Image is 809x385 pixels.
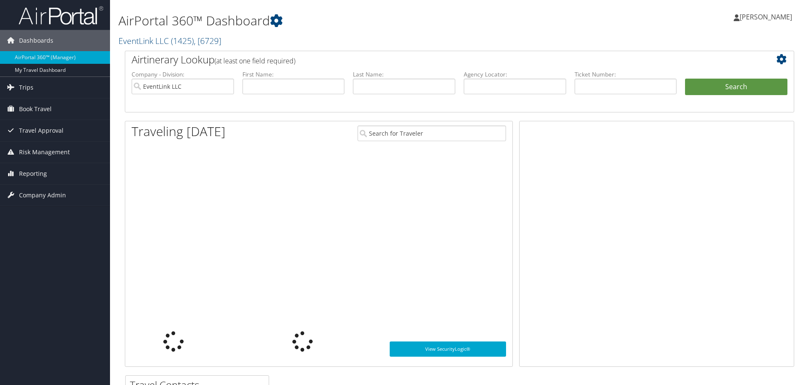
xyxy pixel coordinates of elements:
[19,163,47,184] span: Reporting
[358,126,506,141] input: Search for Traveler
[19,5,103,25] img: airportal-logo.png
[132,52,732,67] h2: Airtinerary Lookup
[118,12,573,30] h1: AirPortal 360™ Dashboard
[194,35,221,46] span: , [ 6729 ]
[19,30,53,51] span: Dashboards
[575,70,677,79] label: Ticket Number:
[740,12,792,22] span: [PERSON_NAME]
[19,142,70,163] span: Risk Management
[132,70,234,79] label: Company - Division:
[118,35,221,46] a: EventLink LLC
[464,70,566,79] label: Agency Locator:
[171,35,194,46] span: ( 1425 )
[132,123,226,140] h1: Traveling [DATE]
[19,185,66,206] span: Company Admin
[242,70,345,79] label: First Name:
[685,79,787,96] button: Search
[734,4,801,30] a: [PERSON_NAME]
[353,70,455,79] label: Last Name:
[19,98,52,120] span: Book Travel
[215,56,295,66] span: (at least one field required)
[19,77,33,98] span: Trips
[19,120,63,141] span: Travel Approval
[390,341,506,357] a: View SecurityLogic®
